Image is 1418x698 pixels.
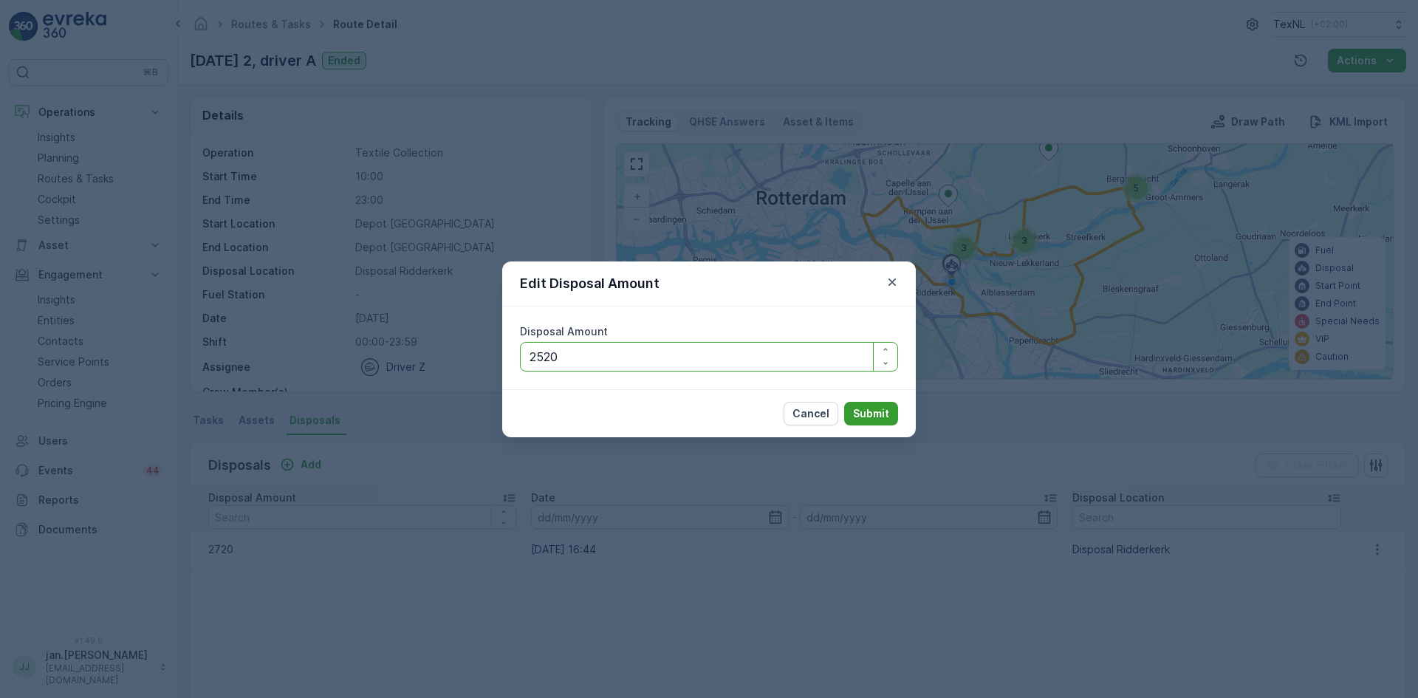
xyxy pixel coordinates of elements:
[784,402,838,425] button: Cancel
[844,402,898,425] button: Submit
[853,406,889,421] p: Submit
[520,273,660,294] p: Edit Disposal Amount
[520,325,608,338] label: Disposal Amount
[792,406,829,421] p: Cancel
